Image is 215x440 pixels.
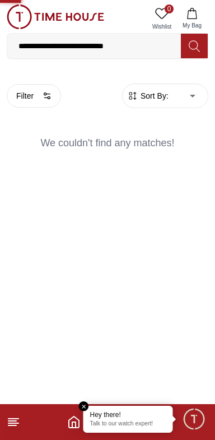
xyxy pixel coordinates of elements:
[7,122,208,169] div: We couldn't find any matches!
[178,21,206,30] span: My Bag
[90,420,166,428] p: Talk to our watch expert!
[127,90,169,101] button: Sort By:
[138,90,169,101] span: Sort By:
[7,84,61,108] button: Filter
[148,4,176,33] a: 0Wishlist
[90,410,166,419] div: Hey there!
[148,22,176,31] span: Wishlist
[7,4,104,29] img: ...
[79,401,89,411] em: Close tooltip
[165,4,174,13] span: 0
[176,4,208,33] button: My Bag
[182,407,207,432] div: Chat Widget
[67,415,81,429] a: Home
